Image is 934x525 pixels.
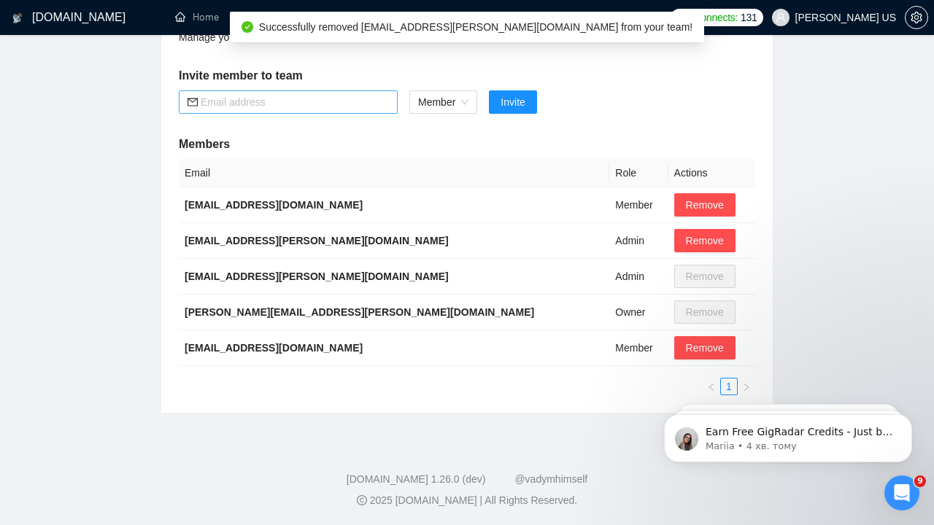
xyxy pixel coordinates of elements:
a: searchScanner [344,11,398,23]
span: right [742,383,751,392]
iframe: Intercom live chat [884,475,919,510]
a: 1 [721,378,737,394]
td: Admin [609,259,668,295]
span: 9 [914,475,926,487]
td: Member [609,187,668,223]
button: left [703,378,720,395]
b: [EMAIL_ADDRESS][PERSON_NAME][DOMAIN_NAME] [185,271,449,282]
span: Invite [501,94,525,110]
li: Next Page [738,378,755,395]
span: mail [188,97,198,107]
span: check-circle [242,21,253,33]
span: Connects: [694,9,738,26]
span: 131 [741,9,757,26]
b: [EMAIL_ADDRESS][PERSON_NAME][DOMAIN_NAME] [185,235,449,246]
button: Remove [674,193,736,217]
h5: Invite member to team [179,67,755,85]
div: 2025 [DOMAIN_NAME] | All Rights Reserved. [12,493,922,508]
li: 1 [720,378,738,395]
button: Invite [489,90,536,114]
th: Email [179,159,609,187]
span: Remove [686,197,724,213]
span: Successfully removed [EMAIL_ADDRESS][PERSON_NAME][DOMAIN_NAME] from your team! [259,21,692,33]
a: @vadymhimself [514,473,587,485]
button: Remove [674,229,736,252]
button: right [738,378,755,395]
img: logo [12,7,23,30]
button: setting [905,6,928,29]
th: Role [609,159,668,187]
td: Member [609,330,668,366]
input: Email address [201,94,389,110]
b: [PERSON_NAME][EMAIL_ADDRESS][PERSON_NAME][DOMAIN_NAME] [185,306,534,318]
span: user [776,12,786,23]
a: setting [905,12,928,23]
b: [EMAIL_ADDRESS][DOMAIN_NAME] [185,342,363,354]
h5: Members [179,136,755,153]
td: Admin [609,223,668,259]
span: left [707,383,716,392]
span: copyright [357,495,367,505]
span: Manage your team members. [179,31,312,43]
td: Owner [609,295,668,330]
b: [EMAIL_ADDRESS][DOMAIN_NAME] [185,199,363,211]
a: homeHome [175,11,219,23]
span: setting [906,12,927,23]
button: Remove [674,336,736,359]
th: Actions [668,159,755,187]
li: Previous Page [703,378,720,395]
span: Remove [686,340,724,356]
iframe: Intercom notifications повідомлення [642,384,934,486]
a: [DOMAIN_NAME] 1.26.0 (dev) [347,473,486,485]
a: dashboardDashboard [248,11,314,23]
span: Member [418,91,468,113]
span: Remove [686,233,724,249]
